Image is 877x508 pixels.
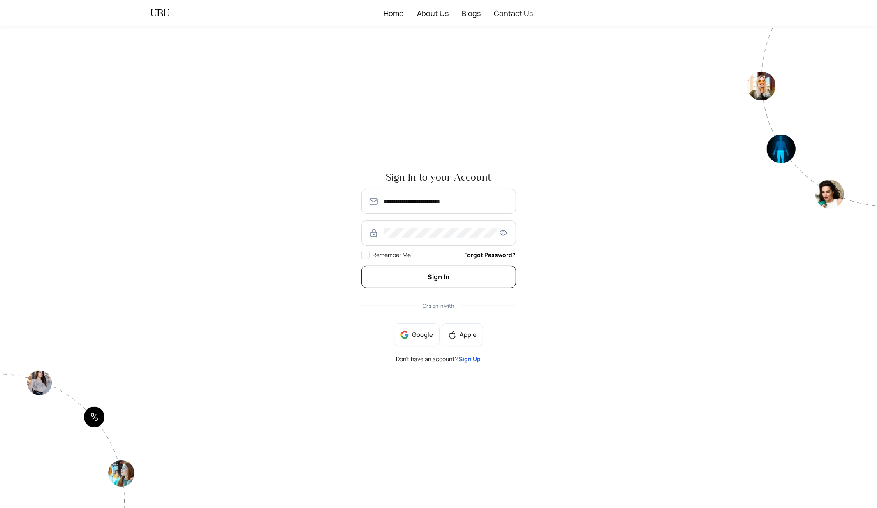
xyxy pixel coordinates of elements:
span: Sign In [428,272,449,281]
img: RzWbU6KsXbv8M5bTtlu7p38kHlzSfb4MlcTUAAAAASUVORK5CYII= [369,228,379,238]
img: google-BnAmSPDJ.png [400,331,409,339]
span: eye [498,229,508,237]
img: authpagecirlce2-Tt0rwQ38.png [747,26,877,209]
span: Google [412,330,433,339]
a: Sign Up [459,355,481,363]
span: Sign In to your Account [361,172,516,182]
button: Sign In [361,266,516,288]
span: Remember Me [373,251,411,259]
a: Forgot Password? [464,251,516,260]
span: Or sign in with [423,302,454,309]
span: apple [448,331,456,339]
button: Google [394,323,440,346]
span: Apple [460,330,477,339]
img: SmmOVPU3il4LzjOz1YszJ8A9TzvK+6qU9RAAAAAElFTkSuQmCC [369,197,379,206]
button: appleApple [442,323,483,346]
span: Don’t have an account? [396,356,481,362]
